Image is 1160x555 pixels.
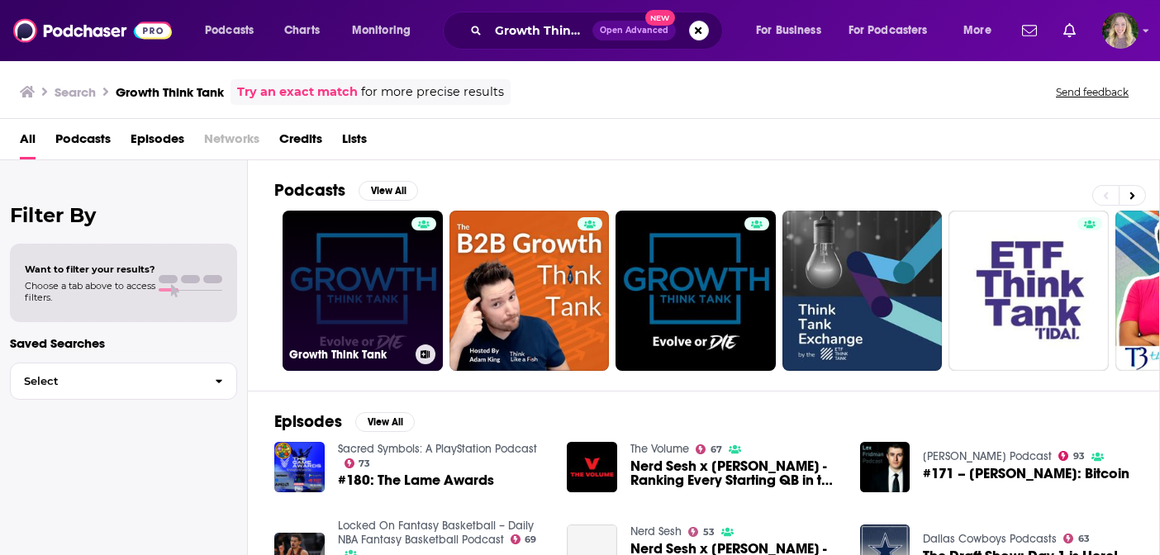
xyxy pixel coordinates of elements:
span: Want to filter your results? [25,263,155,275]
h2: Podcasts [274,180,345,201]
span: 69 [525,536,536,543]
button: open menu [838,17,952,44]
a: Nerd Sesh [630,524,682,538]
a: Charts [273,17,330,44]
button: open menu [952,17,1012,44]
a: 67 [696,444,722,454]
a: Nerd Sesh x Theo Ash - Ranking Every Starting QB in the NFL [630,459,840,487]
div: Search podcasts, credits, & more... [459,12,739,50]
img: Nerd Sesh x Theo Ash - Ranking Every Starting QB in the NFL [567,442,617,492]
a: Dallas Cowboys Podcasts [923,532,1057,546]
button: Open AdvancedNew [592,21,676,40]
a: PodcastsView All [274,180,418,201]
button: View All [359,181,418,201]
span: Podcasts [205,19,254,42]
span: 67 [711,446,722,453]
img: Podchaser - Follow, Share and Rate Podcasts [13,15,172,46]
button: open menu [744,17,842,44]
span: 73 [359,460,370,467]
span: Open Advanced [600,26,668,35]
span: #171 – [PERSON_NAME]: Bitcoin [923,467,1129,481]
span: for more precise results [361,83,504,102]
h3: Growth Think Tank [289,348,409,362]
a: Try an exact match [237,83,358,102]
button: Select [10,363,237,400]
span: More [963,19,991,42]
a: #180: The Lame Awards [338,473,494,487]
img: #171 – Anthony Pompliano: Bitcoin [860,442,910,492]
span: Choose a tab above to access filters. [25,280,155,303]
span: 63 [1078,535,1090,543]
img: User Profile [1102,12,1139,49]
a: Growth Think Tank [283,211,443,371]
h3: Growth Think Tank [116,84,224,100]
span: Logged in as lauren19365 [1102,12,1139,49]
a: #171 – Anthony Pompliano: Bitcoin [923,467,1129,481]
span: Nerd Sesh x [PERSON_NAME] - Ranking Every Starting QB in the NFL [630,459,840,487]
a: 53 [688,527,715,537]
span: Select [11,376,202,387]
span: For Podcasters [849,19,928,42]
button: View All [355,412,415,432]
a: Episodes [131,126,184,159]
a: Sacred Symbols: A PlayStation Podcast [338,442,537,456]
span: New [645,10,675,26]
a: EpisodesView All [274,411,415,432]
button: open menu [340,17,432,44]
a: Credits [279,126,322,159]
span: 93 [1073,453,1085,460]
input: Search podcasts, credits, & more... [488,17,592,44]
a: 63 [1063,534,1090,543]
a: Show notifications dropdown [1057,17,1082,45]
h3: Search [55,84,96,100]
a: All [20,126,36,159]
a: Locked On Fantasy Basketball – Daily NBA Fantasy Basketball Podcast [338,519,534,547]
a: 93 [1058,451,1085,461]
p: Saved Searches [10,335,237,351]
span: Charts [284,19,320,42]
button: open menu [193,17,275,44]
span: 53 [703,529,715,536]
a: Lex Fridman Podcast [923,449,1052,463]
span: Monitoring [352,19,411,42]
a: 69 [511,534,537,544]
h2: Episodes [274,411,342,432]
img: #180: The Lame Awards [274,442,325,492]
a: The Volume [630,442,689,456]
a: Show notifications dropdown [1015,17,1044,45]
span: For Business [756,19,821,42]
a: 73 [345,458,371,468]
button: Send feedback [1051,85,1134,99]
a: Podcasts [55,126,111,159]
a: Lists [342,126,367,159]
span: Networks [204,126,259,159]
h2: Filter By [10,203,237,227]
button: Show profile menu [1102,12,1139,49]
